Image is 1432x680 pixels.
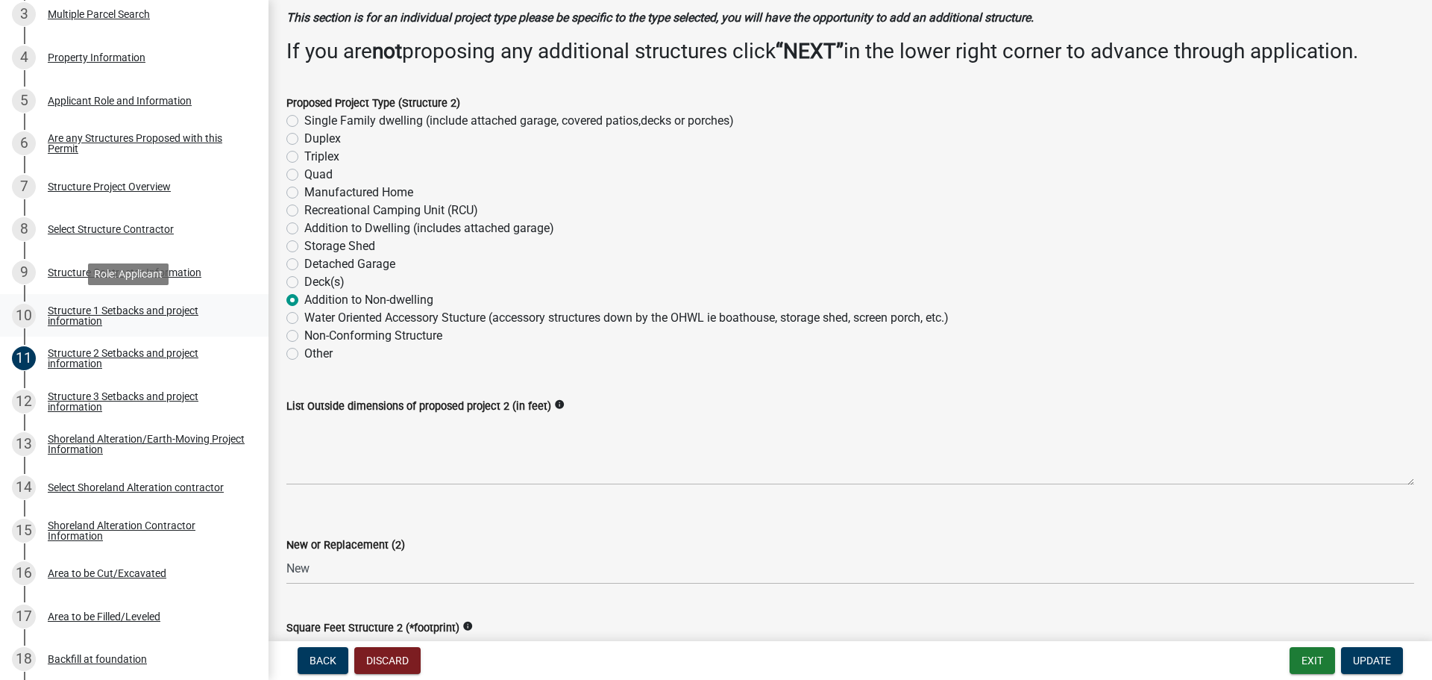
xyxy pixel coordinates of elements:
[12,89,36,113] div: 5
[12,475,36,499] div: 14
[776,39,844,63] strong: “NEXT”
[48,9,150,19] div: Multiple Parcel Search
[48,305,245,326] div: Structure 1 Setbacks and project information
[48,482,224,493] div: Select Shoreland Alteration contractor
[48,520,245,541] div: Shoreland Alteration Contractor Information
[12,561,36,585] div: 16
[12,46,36,69] div: 4
[354,647,421,674] button: Discard
[48,96,192,106] div: Applicant Role and Information
[12,261,36,284] div: 9
[286,99,460,109] label: Proposed Project Type (Structure 2)
[12,346,36,370] div: 11
[48,391,245,412] div: Structure 3 Setbacks and project information
[286,623,459,634] label: Square Feet Structure 2 (*footprint)
[304,237,375,255] label: Storage Shed
[304,130,341,148] label: Duplex
[554,399,565,410] i: info
[48,568,166,578] div: Area to be Cut/Excavated
[12,217,36,241] div: 8
[286,39,1414,64] h3: If you are proposing any additional structures click in the lower right corner to advance through...
[304,327,442,345] label: Non-Conforming Structure
[88,263,169,285] div: Role: Applicant
[286,10,1034,25] strong: This section is for an individual project type please be specific to the type selected, you will ...
[1290,647,1335,674] button: Exit
[12,647,36,671] div: 18
[48,611,160,622] div: Area to be Filled/Leveled
[12,605,36,628] div: 17
[304,273,345,291] label: Deck(s)
[372,39,402,63] strong: not
[12,175,36,199] div: 7
[304,184,413,202] label: Manufactured Home
[48,181,171,192] div: Structure Project Overview
[12,390,36,414] div: 12
[310,655,336,667] span: Back
[48,654,147,664] div: Backfill at foundation
[304,202,478,219] label: Recreational Camping Unit (RCU)
[304,345,333,363] label: Other
[304,112,734,130] label: Single Family dwelling (include attached garage, covered patios,decks or porches)
[48,133,245,154] div: Are any Structures Proposed with this Permit
[304,166,333,184] label: Quad
[298,647,348,674] button: Back
[1341,647,1403,674] button: Update
[286,540,405,551] label: New or Replacement (2)
[304,219,554,237] label: Addition to Dwelling (includes attached garage)
[304,309,949,327] label: Water Oriented Accessory Stucture (accessory structures down by the OHWL ie boathouse, storage sh...
[12,432,36,456] div: 13
[286,402,551,412] label: List Outside dimensions of proposed project 2 (in feet)
[304,148,339,166] label: Triplex
[462,621,473,631] i: info
[48,348,245,369] div: Structure 2 Setbacks and project information
[48,434,245,455] div: Shoreland Alteration/Earth-Moving Project Information
[304,291,433,309] label: Addition to Non-dwelling
[12,304,36,328] div: 10
[48,267,201,278] div: Structure Contractor Information
[48,52,145,63] div: Property Information
[304,255,395,273] label: Detached Garage
[1353,655,1391,667] span: Update
[12,2,36,26] div: 3
[12,519,36,543] div: 15
[12,131,36,155] div: 6
[48,224,174,234] div: Select Structure Contractor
